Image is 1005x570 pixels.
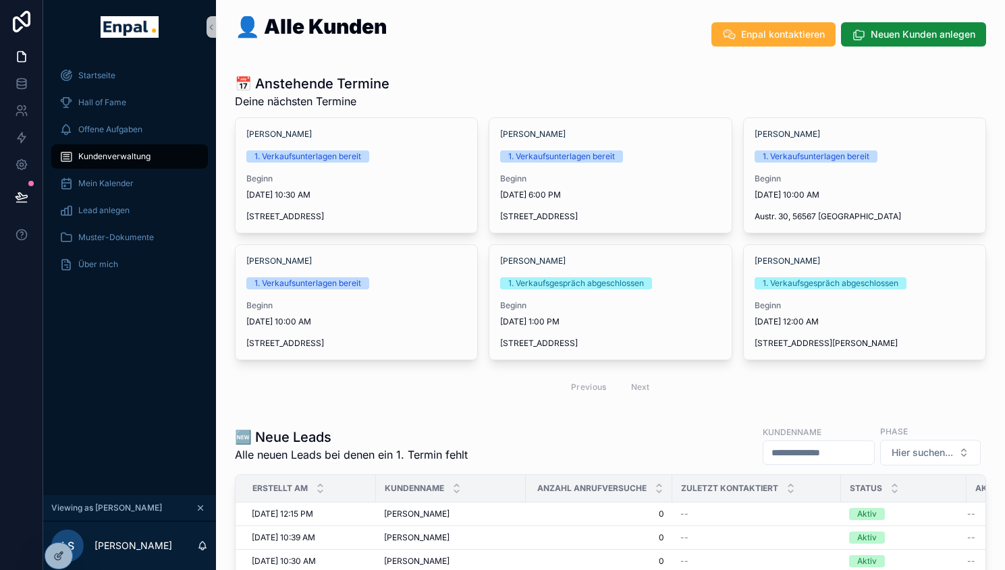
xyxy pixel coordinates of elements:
span: [STREET_ADDRESS] [246,338,466,349]
a: Aktiv [849,532,958,544]
p: [PERSON_NAME] [94,539,172,552]
a: -- [680,556,833,567]
a: Startseite [51,63,208,88]
span: Kundenname [385,483,444,494]
span: Kundenverwaltung [78,151,151,162]
a: Hall of Fame [51,90,208,115]
label: Phase [880,425,908,437]
a: [PERSON_NAME] [246,256,312,266]
span: -- [967,556,975,567]
h1: 🆕 Neue Leads [235,428,468,447]
div: Aktiv [857,532,877,544]
a: Über mich [51,252,208,277]
span: Muster-Dokumente [78,232,154,243]
span: [DATE] 10:00 AM [246,316,466,327]
span: Erstellt Am [252,483,308,494]
span: -- [967,532,975,543]
button: Select Button [880,440,981,465]
a: Offene Aufgaben [51,117,208,142]
a: Kundenverwaltung [51,144,208,169]
span: Lead anlegen [78,205,130,216]
span: Startseite [78,70,115,81]
a: [PERSON_NAME] [384,509,518,519]
a: [DATE] 10:39 AM [252,532,368,543]
span: Anzahl Anrufversuche [537,483,647,494]
div: Aktiv [857,508,877,520]
span: -- [967,509,975,519]
span: [STREET_ADDRESS] [246,211,466,222]
span: Hall of Fame [78,97,126,108]
label: Kundenname [763,426,821,438]
a: 0 [534,556,664,567]
div: Aktiv [857,555,877,567]
span: [DATE] 10:00 AM [755,190,975,200]
div: 1. Verkaufsunterlagen bereit [508,150,615,163]
span: Zuletzt kontaktiert [681,483,778,494]
div: 1. Verkaufsunterlagen bereit [254,150,361,163]
a: [PERSON_NAME] [755,256,820,266]
span: Viewing as [PERSON_NAME] [51,503,162,513]
a: 0 [534,509,664,519]
a: Aktiv [849,555,958,567]
span: [STREET_ADDRESS][PERSON_NAME] [755,338,975,349]
span: Beginn [246,173,466,184]
span: [DATE] 1:00 PM [500,316,720,327]
a: [DATE] 12:15 PM [252,509,368,519]
span: [DATE] 10:30 AM [246,190,466,200]
span: -- [680,556,688,567]
a: [PERSON_NAME] [384,556,518,567]
span: [DATE] 6:00 PM [500,190,720,200]
a: [PERSON_NAME] [755,129,820,140]
span: Offene Aufgaben [78,124,142,135]
span: Austr. 30, 56567 [GEOGRAPHIC_DATA] [755,211,975,222]
span: [PERSON_NAME] [384,556,450,567]
a: [PERSON_NAME] [246,129,312,140]
div: 1. Verkaufsunterlagen bereit [763,150,869,163]
span: Hier suchen... [892,446,953,459]
a: [PERSON_NAME] [500,256,566,266]
a: [PERSON_NAME] [500,129,566,140]
span: Status [850,483,882,494]
a: -- [680,532,833,543]
span: [PERSON_NAME] [384,509,450,519]
span: [PERSON_NAME] [384,532,450,543]
span: Beginn [755,300,975,311]
span: LS [61,538,74,554]
h1: 📅 Anstehende Termine [235,74,389,93]
span: Alle neuen Leads bei denen ein 1. Termin fehlt [235,447,468,463]
span: Beginn [755,173,975,184]
div: 1. Verkaufsunterlagen bereit [254,277,361,289]
span: Beginn [500,300,720,311]
img: App logo [101,16,158,38]
button: Enpal kontaktieren [711,22,836,47]
div: 1. Verkaufsgespräch abgeschlossen [763,277,898,289]
a: -- [680,509,833,519]
span: Mein Kalender [78,178,134,189]
a: [DATE] 10:30 AM [252,556,368,567]
span: [STREET_ADDRESS] [500,211,720,222]
span: Beginn [246,300,466,311]
a: Muster-Dokumente [51,225,208,250]
span: Enpal kontaktieren [741,28,825,41]
span: [DATE] 12:00 AM [755,316,975,327]
div: scrollable content [43,54,216,294]
span: Deine nächsten Termine [235,93,389,109]
a: Lead anlegen [51,198,208,223]
a: 0 [534,532,664,543]
span: -- [680,532,688,543]
span: Über mich [78,259,118,270]
span: [DATE] 12:15 PM [252,509,313,519]
span: [DATE] 10:39 AM [252,532,315,543]
span: -- [680,509,688,519]
span: [STREET_ADDRESS] [500,338,720,349]
span: Neuen Kunden anlegen [871,28,975,41]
